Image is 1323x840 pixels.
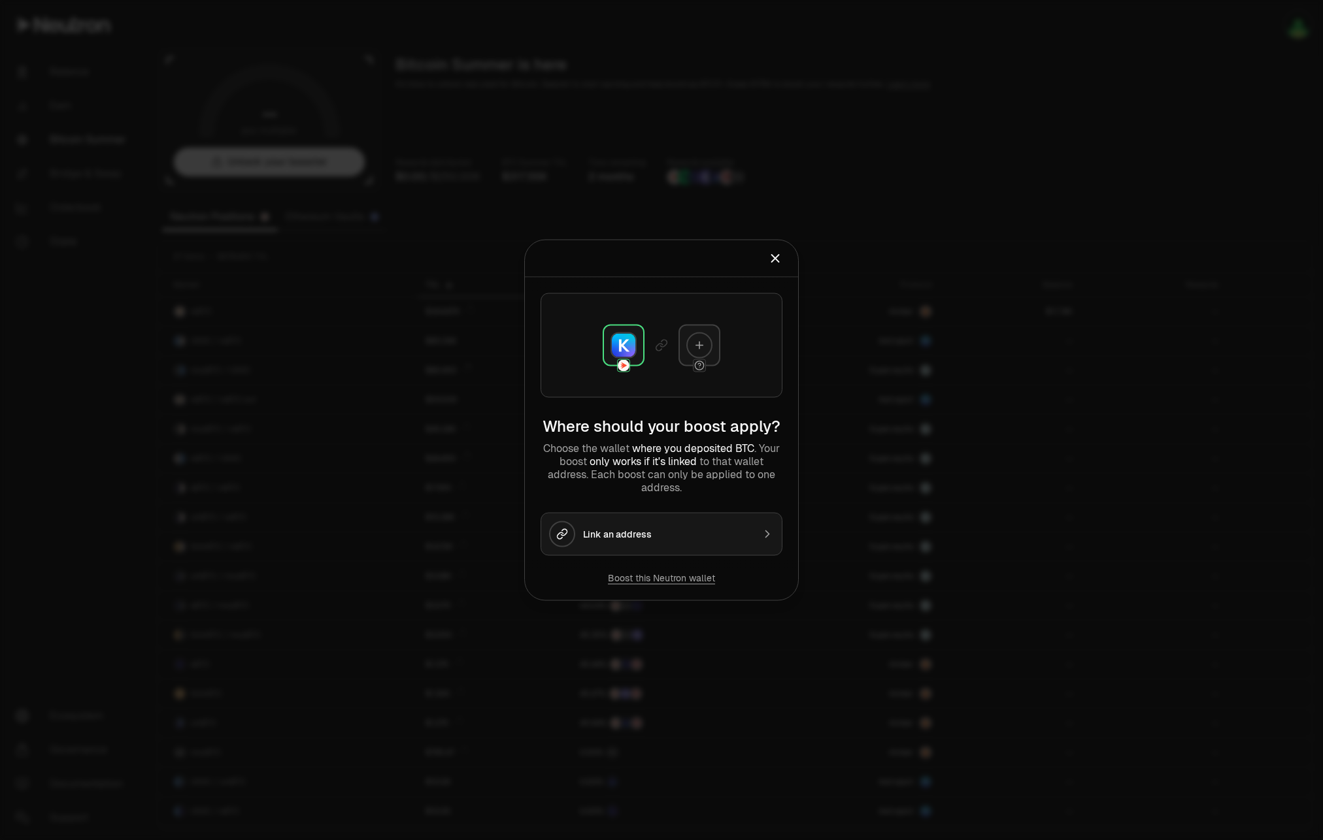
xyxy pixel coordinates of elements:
img: Keplr [612,334,635,357]
h2: Where should your boost apply? [541,416,782,437]
img: Neutron Logo [618,360,629,372]
p: Choose the wallet . Your boost to that wallet address. Each boost can only be applied to one addr... [541,442,782,494]
div: Link an address [583,528,753,541]
button: Link an address [541,513,782,556]
button: Close [768,250,782,268]
button: Boost this Neutron wallet [608,572,715,585]
span: where you deposited BTC [632,442,754,455]
span: only works if it's linked [590,455,697,468]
